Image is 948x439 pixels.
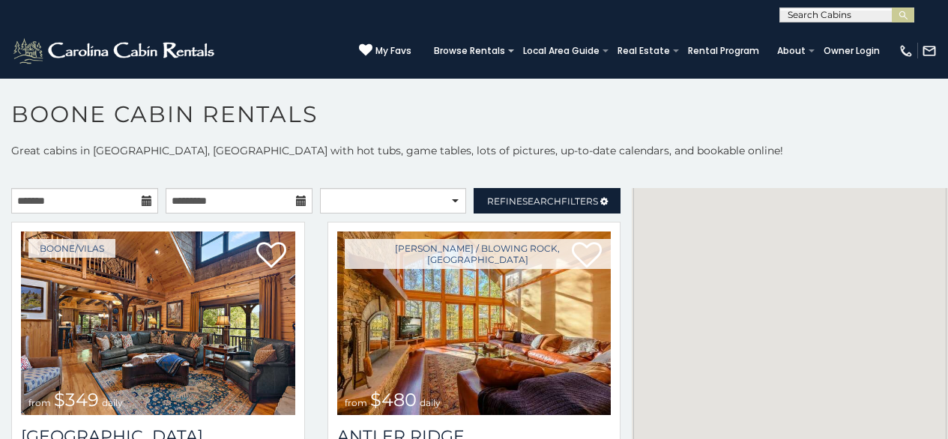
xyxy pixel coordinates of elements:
[337,231,612,415] a: from $480 daily
[337,231,612,415] img: 1714397585_thumbnail.jpeg
[370,389,417,411] span: $480
[420,397,441,408] span: daily
[102,397,123,408] span: daily
[375,44,411,58] span: My Favs
[28,397,51,408] span: from
[21,231,295,415] a: from $349 daily
[487,196,598,207] span: Refine Filters
[816,40,887,61] a: Owner Login
[359,43,411,58] a: My Favs
[11,36,219,66] img: White-1-2.png
[522,196,561,207] span: Search
[256,240,286,272] a: Add to favorites
[899,43,914,58] img: phone-regular-white.png
[345,239,612,269] a: [PERSON_NAME] / Blowing Rock, [GEOGRAPHIC_DATA]
[426,40,513,61] a: Browse Rentals
[680,40,767,61] a: Rental Program
[345,397,367,408] span: from
[516,40,607,61] a: Local Area Guide
[922,43,937,58] img: mail-regular-white.png
[770,40,813,61] a: About
[28,239,115,258] a: Boone/Vilas
[54,389,99,411] span: $349
[610,40,677,61] a: Real Estate
[474,188,621,214] a: RefineSearchFilters
[21,231,295,415] img: 1759438208_thumbnail.jpeg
